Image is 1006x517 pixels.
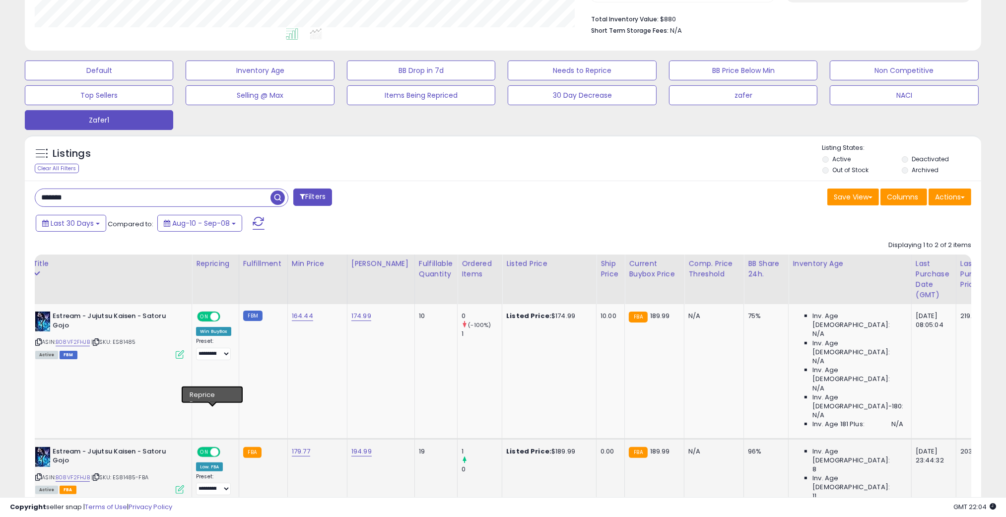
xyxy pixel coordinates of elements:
[35,447,50,467] img: 51Gz8CpbONL._SL40_.jpg
[219,448,235,456] span: OFF
[812,339,903,357] span: Inv. Age [DEMOGRAPHIC_DATA]:
[186,85,334,105] button: Selling @ Max
[833,166,869,174] label: Out of Stock
[748,258,784,279] div: BB Share 24h.
[462,329,502,338] div: 1
[60,351,77,359] span: FBM
[880,189,927,205] button: Columns
[25,85,173,105] button: Top Sellers
[60,486,76,494] span: FBA
[419,258,453,279] div: Fulfillable Quantity
[887,192,918,202] span: Columns
[812,411,824,420] span: N/A
[650,311,670,321] span: 189.99
[601,447,617,456] div: 0.00
[506,447,589,456] div: $189.99
[419,447,450,456] div: 19
[812,312,903,329] span: Inv. Age [DEMOGRAPHIC_DATA]:
[108,219,153,229] span: Compared to:
[25,61,173,80] button: Default
[53,447,173,468] b: Estream - Jujutsu Kaisen - Satoru Gojo
[508,61,656,80] button: Needs to Reprice
[196,258,235,269] div: Repricing
[10,502,46,512] strong: Copyright
[812,393,903,411] span: Inv. Age [DEMOGRAPHIC_DATA]-180:
[129,502,172,512] a: Privacy Policy
[812,384,824,393] span: N/A
[953,502,996,512] span: 2025-10-9 22:04 GMT
[591,26,669,35] b: Short Term Storage Fees:
[292,311,313,321] a: 164.44
[85,502,127,512] a: Terms of Use
[35,312,184,358] div: ASIN:
[670,26,682,35] span: N/A
[506,447,551,456] b: Listed Price:
[243,311,263,321] small: FBM
[812,474,903,492] span: Inv. Age [DEMOGRAPHIC_DATA]:
[650,447,670,456] span: 189.99
[601,312,617,321] div: 10.00
[351,311,371,321] a: 174.99
[688,258,739,279] div: Comp. Price Threshold
[916,258,952,300] div: Last Purchase Date (GMT)
[888,241,971,250] div: Displaying 1 to 2 of 2 items
[591,15,659,23] b: Total Inventory Value:
[748,447,781,456] div: 96%
[10,503,172,512] div: seller snap | |
[53,147,91,161] h5: Listings
[591,12,964,24] li: $880
[56,338,90,346] a: B08VF2FHJB
[960,312,993,321] div: 219.99
[243,258,283,269] div: Fulfillment
[91,473,148,481] span: | SKU: ES81485-FBA
[506,312,589,321] div: $174.99
[56,473,90,482] a: B08VF2FHJB
[629,258,680,279] div: Current Buybox Price
[812,420,865,429] span: Inv. Age 181 Plus:
[822,143,981,153] p: Listing States:
[468,321,491,329] small: (-100%)
[462,258,498,279] div: Ordered Items
[33,258,188,269] div: Title
[36,215,106,232] button: Last 30 Days
[929,189,971,205] button: Actions
[35,447,184,493] div: ASIN:
[351,447,372,456] a: 194.99
[196,462,223,471] div: Low. FBA
[292,447,310,456] a: 179.77
[462,447,502,456] div: 1
[601,258,620,279] div: Ship Price
[688,447,736,456] div: N/A
[35,312,50,331] img: 51Gz8CpbONL._SL40_.jpg
[812,465,816,474] span: 8
[916,312,948,329] div: [DATE] 08:05:04
[198,313,210,321] span: ON
[219,313,235,321] span: OFF
[748,312,781,321] div: 75%
[669,85,817,105] button: zafer
[916,447,948,465] div: [DATE] 23:44:32
[688,312,736,321] div: N/A
[157,215,242,232] button: Aug-10 - Sep-08
[25,110,173,130] button: Zafer1
[35,351,58,359] span: All listings currently available for purchase on Amazon
[292,258,343,269] div: Min Price
[827,189,879,205] button: Save View
[960,447,993,456] div: 203.99
[243,447,262,458] small: FBA
[629,447,647,458] small: FBA
[186,61,334,80] button: Inventory Age
[35,164,79,173] div: Clear All Filters
[196,327,231,336] div: Win BuyBox
[347,85,495,105] button: Items Being Repriced
[960,258,997,290] div: Last Purchase Price
[830,85,978,105] button: NACI
[833,155,851,163] label: Active
[53,312,173,332] b: Estream - Jujutsu Kaisen - Satoru Gojo
[812,492,816,501] span: 11
[812,357,824,366] span: N/A
[347,61,495,80] button: BB Drop in 7d
[91,338,135,346] span: | SKU: ES81485
[351,258,410,269] div: [PERSON_NAME]
[35,486,58,494] span: All listings currently available for purchase on Amazon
